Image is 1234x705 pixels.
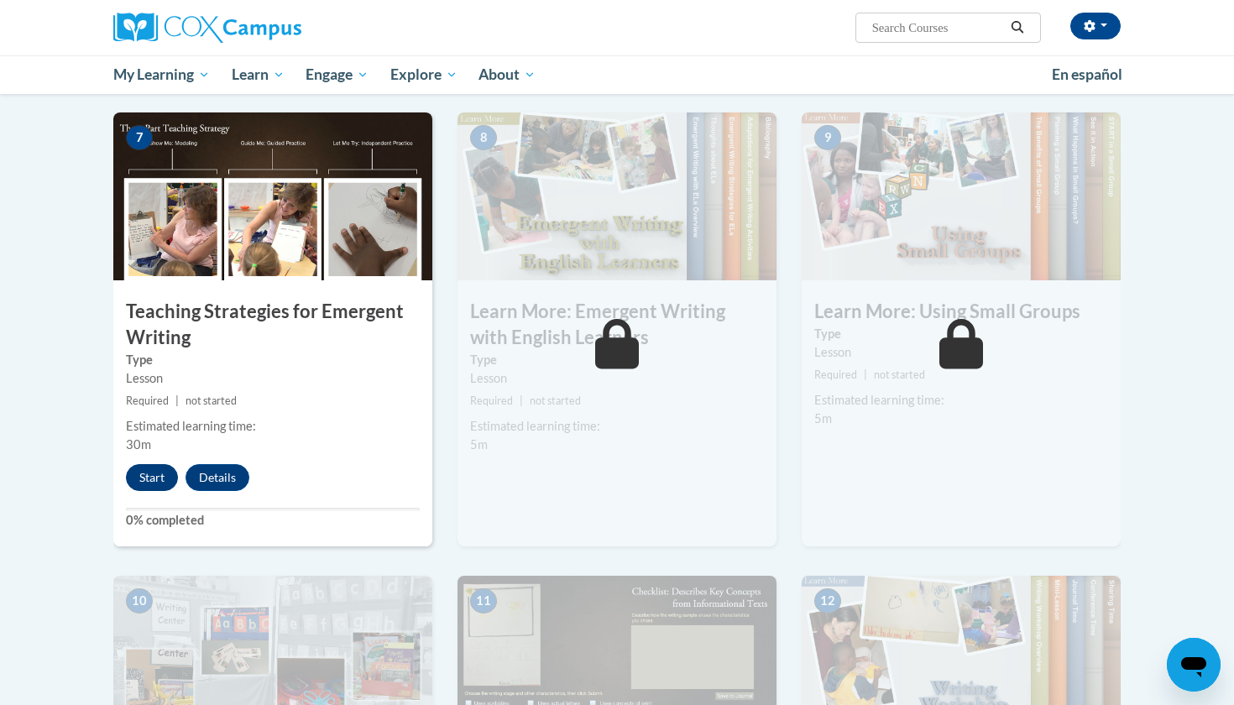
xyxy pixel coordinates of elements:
[126,588,153,614] span: 10
[126,351,420,369] label: Type
[470,369,764,388] div: Lesson
[186,464,249,491] button: Details
[814,588,841,614] span: 12
[470,394,513,407] span: Required
[814,411,832,426] span: 5m
[306,65,369,85] span: Engage
[458,299,776,351] h3: Learn More: Emergent Writing with English Learners
[113,65,210,85] span: My Learning
[113,112,432,280] img: Course Image
[802,112,1121,280] img: Course Image
[814,125,841,150] span: 9
[1070,13,1121,39] button: Account Settings
[470,351,764,369] label: Type
[113,299,432,351] h3: Teaching Strategies for Emergent Writing
[126,417,420,436] div: Estimated learning time:
[295,55,379,94] a: Engage
[126,125,153,150] span: 7
[468,55,547,94] a: About
[874,368,925,381] span: not started
[1052,65,1122,83] span: En español
[478,65,536,85] span: About
[520,394,523,407] span: |
[221,55,295,94] a: Learn
[470,437,488,452] span: 5m
[1041,57,1133,92] a: En español
[470,588,497,614] span: 11
[1005,18,1030,38] button: Search
[379,55,468,94] a: Explore
[802,299,1121,325] h3: Learn More: Using Small Groups
[864,368,867,381] span: |
[470,417,764,436] div: Estimated learning time:
[814,343,1108,362] div: Lesson
[113,13,301,43] img: Cox Campus
[126,464,178,491] button: Start
[530,394,581,407] span: not started
[1167,638,1221,692] iframe: Button to launch messaging window
[175,394,179,407] span: |
[126,437,151,452] span: 30m
[390,65,458,85] span: Explore
[871,18,1005,38] input: Search Courses
[470,125,497,150] span: 8
[102,55,221,94] a: My Learning
[186,394,237,407] span: not started
[814,368,857,381] span: Required
[458,112,776,280] img: Course Image
[232,65,285,85] span: Learn
[126,511,420,530] label: 0% completed
[88,55,1146,94] div: Main menu
[126,394,169,407] span: Required
[814,391,1108,410] div: Estimated learning time:
[126,369,420,388] div: Lesson
[113,13,432,43] a: Cox Campus
[814,325,1108,343] label: Type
